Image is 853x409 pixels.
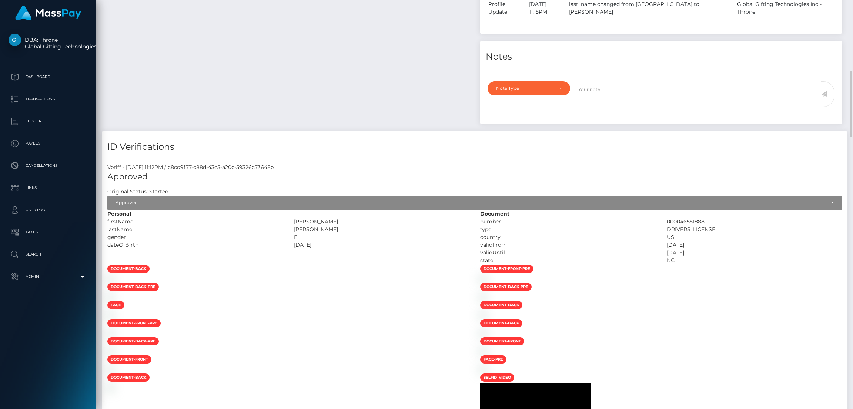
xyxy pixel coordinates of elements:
button: Note Type [488,81,570,95]
a: Admin [6,267,91,286]
a: Taxes [6,223,91,241]
span: document-front [107,355,151,364]
span: document-front-pre [107,319,161,327]
div: dateOfBirth [102,241,288,249]
h7: Original Status: Started [107,188,168,195]
a: User Profile [6,201,91,219]
p: Search [9,249,88,260]
strong: Document [480,210,509,217]
img: ab5fec9d-0e0d-44d5-bd2c-ddd9aebf008e [480,330,486,336]
h5: Approved [107,171,842,183]
div: number [475,218,661,226]
div: NC [661,257,848,264]
span: document-front [480,337,524,345]
div: validUntil [475,249,661,257]
div: [PERSON_NAME] [288,226,475,233]
span: selfid_video [480,373,514,382]
img: Global Gifting Technologies Inc [9,34,21,46]
strong: Personal [107,210,131,217]
p: User Profile [9,204,88,216]
span: document-back [480,319,522,327]
img: c1d0ad74-e610-4078-a577-5076fa29151c [480,348,486,354]
span: document-back [107,373,150,382]
span: document-back-pre [107,283,159,291]
div: 000046551888 [661,218,848,226]
p: Cancellations [9,160,88,171]
a: Cancellations [6,156,91,175]
div: firstName [102,218,288,226]
div: gender [102,233,288,241]
div: [DATE] [288,241,475,249]
img: 464d8baf-6717-48b4-8fc5-bcf1adffa31d [107,312,113,318]
span: document-back-pre [480,283,532,291]
img: MassPay Logo [15,6,81,20]
button: Approved [107,196,842,210]
div: [PERSON_NAME] [288,218,475,226]
a: Dashboard [6,68,91,86]
a: Search [6,245,91,264]
img: 0c237eb2-c933-4900-88c0-20c88e5fa59e [107,366,113,372]
div: Approved [116,200,826,206]
div: Veriff - [DATE] 11:12PM / c8cd9f77-c88d-43e5-a20c-59326c73648e [102,163,847,171]
div: DRIVERS_LICENSE [661,226,848,233]
img: d89421a2-eb22-4fa1-a9d6-48bf1223efb9 [107,276,113,282]
span: document-back-pre [107,337,159,345]
img: e4a50bbf-2e12-430f-bf8a-5b2bd9dc9f50 [480,294,486,300]
img: 0bc855fc-3946-4b6f-882b-19e30b5513a6 [107,294,113,300]
p: Dashboard [9,71,88,82]
p: Taxes [9,227,88,238]
a: Payees [6,134,91,153]
span: DBA: Throne Global Gifting Technologies Inc [6,37,91,50]
p: Admin [9,271,88,282]
img: 65f3081b-8d7a-444f-b1e1-dfea9edb22d5 [107,385,113,391]
h4: Notes [486,50,836,63]
p: Transactions [9,94,88,105]
div: state [475,257,661,264]
img: 7feb8401-d379-4bd7-8265-d3dfc1471379 [480,276,486,282]
img: 1b83d25f-cc38-4ace-a856-f4c8b35ad65d [107,348,113,354]
div: lastName [102,226,288,233]
p: Links [9,182,88,193]
p: Ledger [9,116,88,127]
div: [DATE] [661,249,848,257]
a: Transactions [6,90,91,108]
span: face-pre [480,355,506,364]
div: type [475,226,661,233]
div: validFrom [475,241,661,249]
img: 3a22b638-a83d-4974-8b62-d87901fae17f [107,330,113,336]
span: document-back [107,265,150,273]
div: country [475,233,661,241]
div: Note Type [496,85,553,91]
a: Ledger [6,112,91,131]
div: [DATE] [661,241,848,249]
a: Links [6,179,91,197]
span: document-back [480,301,522,309]
span: document-front-pre [480,265,533,273]
img: 8e6b4ccd-13a1-48dc-aa2f-72ecac663f85 [480,312,486,318]
p: Payees [9,138,88,149]
div: US [661,233,848,241]
img: 63fad1b7-9a42-4864-92ad-d65fa41ef4ad [480,366,486,372]
h4: ID Verifications [107,141,842,153]
span: face [107,301,124,309]
div: F [288,233,475,241]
